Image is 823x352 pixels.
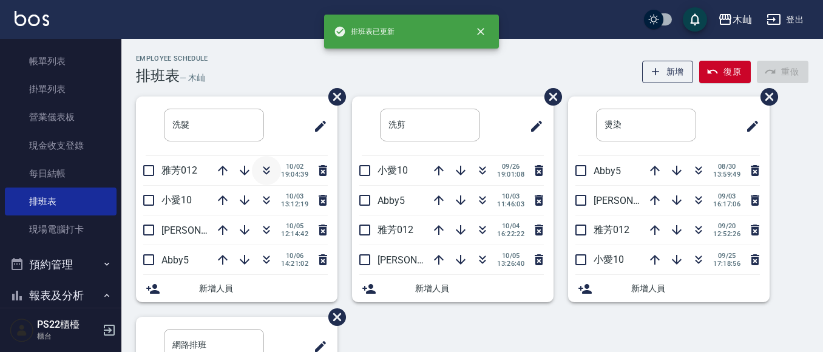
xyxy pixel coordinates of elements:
span: [PERSON_NAME]7 [378,254,456,266]
span: 08/30 [713,163,740,171]
button: save [683,7,707,32]
span: 16:17:06 [713,200,740,208]
button: 復原 [699,61,751,83]
span: 小愛10 [161,194,192,206]
span: 雅芳012 [161,164,197,176]
span: 雅芳012 [594,224,629,235]
span: 09/26 [497,163,524,171]
span: 12:14:42 [281,230,308,238]
span: 10/05 [497,252,524,260]
span: 19:01:08 [497,171,524,178]
button: 報表及分析 [5,280,117,311]
a: 營業儀表板 [5,103,117,131]
span: 10/06 [281,252,308,260]
span: 12:52:26 [713,230,740,238]
span: [PERSON_NAME]7 [594,195,672,206]
span: 刪除班表 [751,79,780,115]
span: 小愛10 [594,254,624,265]
h5: PS22櫃檯 [37,319,99,331]
span: 09/20 [713,222,740,230]
span: 10/02 [281,163,308,171]
button: 預約管理 [5,249,117,280]
span: 刪除班表 [319,299,348,335]
span: 10/04 [497,222,524,230]
span: 13:12:19 [281,200,308,208]
a: 現場電腦打卡 [5,215,117,243]
h3: 排班表 [136,67,180,84]
span: 雅芳012 [378,224,413,235]
span: 16:22:22 [497,230,524,238]
span: 新增人員 [199,282,328,295]
span: 刪除班表 [319,79,348,115]
h6: — 木屾 [180,72,205,84]
div: 新增人員 [136,275,337,302]
span: 刪除班表 [535,79,564,115]
div: 新增人員 [568,275,770,302]
input: 排版標題 [596,109,696,141]
span: 10/03 [281,192,308,200]
span: 新增人員 [631,282,760,295]
span: 10/03 [497,192,524,200]
span: 修改班表的標題 [522,112,544,141]
span: 修改班表的標題 [306,112,328,141]
div: 木屾 [733,12,752,27]
span: 13:26:40 [497,260,524,268]
span: Abby5 [594,165,621,177]
button: 新增 [642,61,694,83]
input: 排版標題 [164,109,264,141]
span: 11:46:03 [497,200,524,208]
span: 排班表已更新 [334,25,395,38]
a: 每日結帳 [5,160,117,188]
span: 09/03 [713,192,740,200]
span: 13:59:49 [713,171,740,178]
button: 木屾 [713,7,757,32]
a: 現金收支登錄 [5,132,117,160]
span: 新增人員 [415,282,544,295]
img: Logo [15,11,49,26]
span: Abby5 [161,254,189,266]
a: 掛單列表 [5,75,117,103]
a: 帳單列表 [5,47,117,75]
span: Abby5 [378,195,405,206]
img: Person [10,318,34,342]
input: 排版標題 [380,109,480,141]
button: 登出 [762,8,808,31]
div: 新增人員 [352,275,554,302]
span: 小愛10 [378,164,408,176]
span: 19:04:39 [281,171,308,178]
span: 修改班表的標題 [738,112,760,141]
p: 櫃台 [37,331,99,342]
span: 17:18:56 [713,260,740,268]
h2: Employee Schedule [136,55,208,63]
button: close [467,18,494,45]
span: 09/25 [713,252,740,260]
span: 14:21:02 [281,260,308,268]
a: 排班表 [5,188,117,215]
span: 10/05 [281,222,308,230]
span: [PERSON_NAME]7 [161,225,240,236]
